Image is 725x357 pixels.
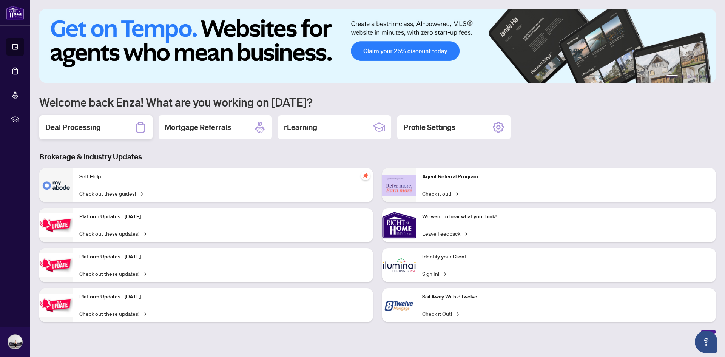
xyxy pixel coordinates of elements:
[705,75,708,78] button: 6
[39,213,73,237] img: Platform Updates - July 21, 2025
[79,213,367,221] p: Platform Updates - [DATE]
[382,248,416,282] img: Identify your Client
[699,75,702,78] button: 5
[463,229,467,238] span: →
[8,335,22,349] img: Profile Icon
[39,168,73,202] img: Self-Help
[79,253,367,261] p: Platform Updates - [DATE]
[142,269,146,278] span: →
[6,6,24,20] img: logo
[422,309,459,318] a: Check it Out!→
[45,122,101,133] h2: Deal Processing
[39,95,716,109] h1: Welcome back Enza! What are you working on [DATE]?
[681,75,684,78] button: 2
[695,331,717,353] button: Open asap
[79,173,367,181] p: Self-Help
[142,229,146,238] span: →
[79,309,146,318] a: Check out these updates!→
[422,173,710,181] p: Agent Referral Program
[422,293,710,301] p: Sail Away With 8Twelve
[422,189,458,198] a: Check it out!→
[422,253,710,261] p: Identify your Client
[454,189,458,198] span: →
[139,189,143,198] span: →
[39,294,73,317] img: Platform Updates - June 23, 2025
[361,171,370,180] span: pushpin
[666,75,678,78] button: 1
[284,122,317,133] h2: rLearning
[79,229,146,238] a: Check out these updates!→
[79,269,146,278] a: Check out these updates!→
[39,9,716,83] img: Slide 0
[442,269,446,278] span: →
[382,208,416,242] img: We want to hear what you think!
[79,189,143,198] a: Check out these guides!→
[39,253,73,277] img: Platform Updates - July 8, 2025
[455,309,459,318] span: →
[687,75,690,78] button: 3
[422,213,710,221] p: We want to hear what you think!
[165,122,231,133] h2: Mortgage Referrals
[422,269,446,278] a: Sign In!→
[142,309,146,318] span: →
[382,175,416,196] img: Agent Referral Program
[693,75,696,78] button: 4
[382,288,416,322] img: Sail Away With 8Twelve
[39,151,716,162] h3: Brokerage & Industry Updates
[422,229,467,238] a: Leave Feedback→
[79,293,367,301] p: Platform Updates - [DATE]
[403,122,455,133] h2: Profile Settings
